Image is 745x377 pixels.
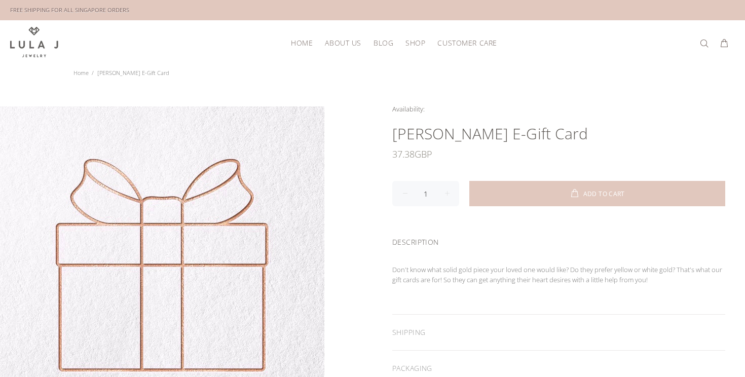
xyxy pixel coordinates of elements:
a: Customer Care [431,35,497,51]
a: About Us [319,35,367,51]
span: [PERSON_NAME] E-Gift Card [97,69,169,77]
a: Home [73,69,89,77]
div: SHIPPING [392,315,725,350]
span: HOME [291,39,313,47]
p: Don't know what solid gold piece your loved one would like? Do they prefer yellow or white gold? ... [392,265,725,285]
span: ADD TO CART [583,191,625,197]
div: DESCRIPTION [392,224,725,256]
a: HOME [285,35,319,51]
a: Shop [399,35,431,51]
div: GBP [392,144,725,164]
span: Shop [405,39,425,47]
span: 37.38 [392,144,415,164]
a: Blog [367,35,399,51]
span: About Us [325,39,361,47]
span: Customer Care [437,39,497,47]
span: Blog [374,39,393,47]
button: ADD TO CART [469,181,725,206]
h1: [PERSON_NAME] E-Gift Card [392,124,725,144]
div: FREE SHIPPING FOR ALL SINGAPORE ORDERS [10,5,129,16]
span: Availability: [392,104,425,114]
